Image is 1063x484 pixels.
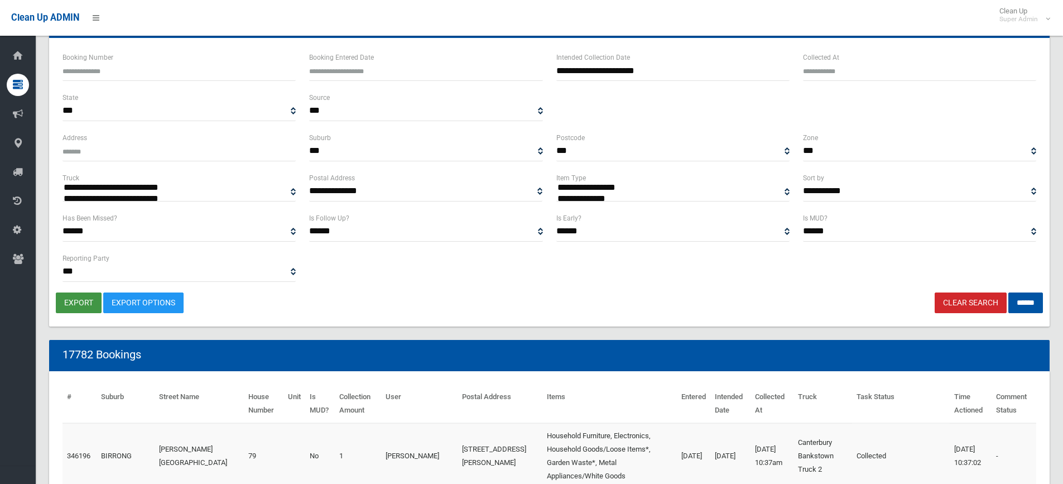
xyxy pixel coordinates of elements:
[97,385,155,423] th: Suburb
[556,172,586,184] label: Item Type
[62,132,87,144] label: Address
[852,385,950,423] th: Task Status
[677,385,710,423] th: Entered
[935,293,1007,313] a: Clear Search
[309,51,374,64] label: Booking Entered Date
[556,51,630,64] label: Intended Collection Date
[994,7,1049,23] span: Clean Up
[283,385,305,423] th: Unit
[56,293,102,313] button: export
[62,385,97,423] th: #
[381,385,458,423] th: User
[992,385,1036,423] th: Comment Status
[49,344,155,366] header: 17782 Bookings
[710,385,751,423] th: Intended Date
[11,12,79,23] span: Clean Up ADMIN
[67,452,90,460] a: 346196
[103,293,184,313] a: Export Options
[803,51,839,64] label: Collected At
[335,385,381,423] th: Collection Amount
[62,172,79,184] label: Truck
[244,385,283,423] th: House Number
[793,385,852,423] th: Truck
[458,385,543,423] th: Postal Address
[999,15,1038,23] small: Super Admin
[751,385,793,423] th: Collected At
[62,51,113,64] label: Booking Number
[542,385,676,423] th: Items
[155,385,244,423] th: Street Name
[305,385,335,423] th: Is MUD?
[950,385,992,423] th: Time Actioned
